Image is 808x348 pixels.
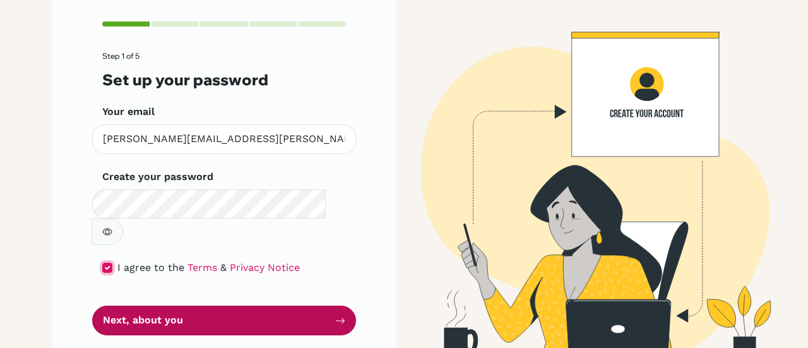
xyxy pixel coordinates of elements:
[102,169,213,184] label: Create your password
[102,104,155,119] label: Your email
[117,261,184,273] span: I agree to the
[220,261,227,273] span: &
[102,71,346,89] h3: Set up your password
[230,261,300,273] a: Privacy Notice
[92,124,356,154] input: Insert your email*
[102,51,140,61] span: Step 1 of 5
[92,306,356,335] button: Next, about you
[187,261,217,273] a: Terms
